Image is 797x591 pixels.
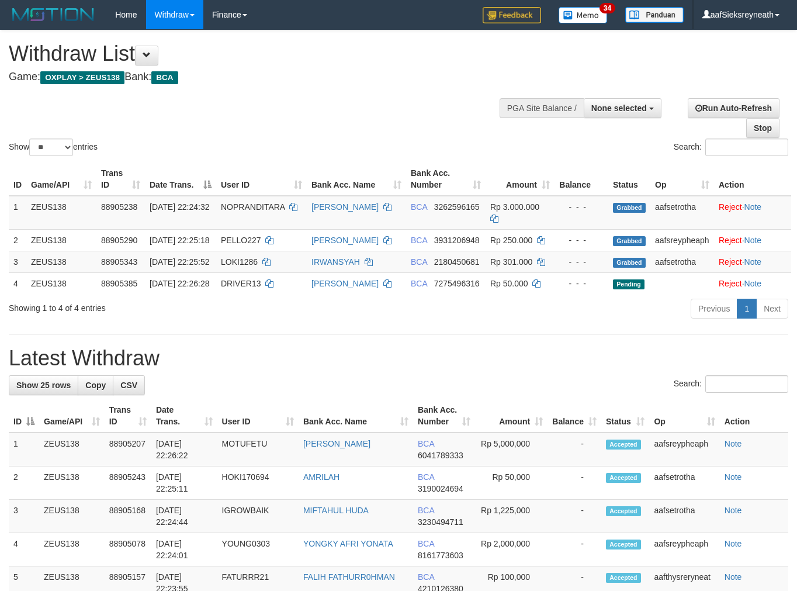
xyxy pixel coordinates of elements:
[591,103,647,113] span: None selected
[105,500,151,533] td: 88905168
[217,399,299,433] th: User ID: activate to sort column ascending
[744,202,762,212] a: Note
[486,163,555,196] th: Amount: activate to sort column ascending
[9,163,26,196] th: ID
[9,433,39,466] td: 1
[221,202,285,212] span: NOPRANDITARA
[307,163,406,196] th: Bank Acc. Name: activate to sort column ascending
[150,202,209,212] span: [DATE] 22:24:32
[490,257,532,267] span: Rp 301.000
[113,375,145,395] a: CSV
[650,196,714,230] td: aafsetrotha
[9,196,26,230] td: 1
[674,139,788,156] label: Search:
[725,439,742,448] a: Note
[105,433,151,466] td: 88905207
[418,539,434,548] span: BCA
[490,236,532,245] span: Rp 250.000
[29,139,73,156] select: Showentries
[555,163,608,196] th: Balance
[500,98,584,118] div: PGA Site Balance /
[151,500,217,533] td: [DATE] 22:24:44
[217,533,299,566] td: YOUNG0303
[299,399,413,433] th: Bank Acc. Name: activate to sort column ascending
[475,533,547,566] td: Rp 2,000,000
[303,506,369,515] a: MIFTAHUL HUDA
[16,381,71,390] span: Show 25 rows
[311,257,360,267] a: IRWANSYAH
[714,272,791,294] td: ·
[150,236,209,245] span: [DATE] 22:25:18
[744,257,762,267] a: Note
[311,236,379,245] a: [PERSON_NAME]
[411,257,427,267] span: BCA
[105,399,151,433] th: Trans ID: activate to sort column ascending
[411,236,427,245] span: BCA
[418,484,463,493] span: Copy 3190024694 to clipboard
[9,71,519,83] h4: Game: Bank:
[311,279,379,288] a: [PERSON_NAME]
[719,202,742,212] a: Reject
[413,399,475,433] th: Bank Acc. Number: activate to sort column ascending
[649,466,719,500] td: aafsetrotha
[101,257,137,267] span: 88905343
[613,203,646,213] span: Grabbed
[714,229,791,251] td: ·
[78,375,113,395] a: Copy
[26,251,96,272] td: ZEUS138
[714,196,791,230] td: ·
[475,433,547,466] td: Rp 5,000,000
[303,539,393,548] a: YONGKY AFRI YONATA
[9,399,39,433] th: ID: activate to sort column descending
[649,399,719,433] th: Op: activate to sort column ascending
[600,3,615,13] span: 34
[26,196,96,230] td: ZEUS138
[613,236,646,246] span: Grabbed
[216,163,307,196] th: User ID: activate to sort column ascending
[151,533,217,566] td: [DATE] 22:24:01
[714,251,791,272] td: ·
[105,466,151,500] td: 88905243
[101,236,137,245] span: 88905290
[725,572,742,582] a: Note
[9,42,519,65] h1: Withdraw List
[725,539,742,548] a: Note
[650,163,714,196] th: Op: activate to sort column ascending
[434,257,480,267] span: Copy 2180450681 to clipboard
[26,229,96,251] td: ZEUS138
[719,279,742,288] a: Reject
[475,466,547,500] td: Rp 50,000
[39,399,105,433] th: Game/API: activate to sort column ascending
[547,500,601,533] td: -
[217,466,299,500] td: HOKI170694
[483,7,541,23] img: Feedback.jpg
[744,279,762,288] a: Note
[559,201,604,213] div: - - -
[608,163,650,196] th: Status
[547,533,601,566] td: -
[705,375,788,393] input: Search:
[151,466,217,500] td: [DATE] 22:25:11
[411,202,427,212] span: BCA
[39,466,105,500] td: ZEUS138
[9,533,39,566] td: 4
[120,381,137,390] span: CSV
[714,163,791,196] th: Action
[649,533,719,566] td: aafsreypheaph
[547,466,601,500] td: -
[9,375,78,395] a: Show 25 rows
[418,551,463,560] span: Copy 8161773603 to clipboard
[9,347,788,370] h1: Latest Withdraw
[101,279,137,288] span: 88905385
[9,251,26,272] td: 3
[101,202,137,212] span: 88905238
[151,433,217,466] td: [DATE] 22:26:22
[547,399,601,433] th: Balance: activate to sort column ascending
[418,451,463,460] span: Copy 6041789333 to clipboard
[9,229,26,251] td: 2
[719,257,742,267] a: Reject
[39,533,105,566] td: ZEUS138
[475,399,547,433] th: Amount: activate to sort column ascending
[150,279,209,288] span: [DATE] 22:26:28
[303,472,339,482] a: AMRILAH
